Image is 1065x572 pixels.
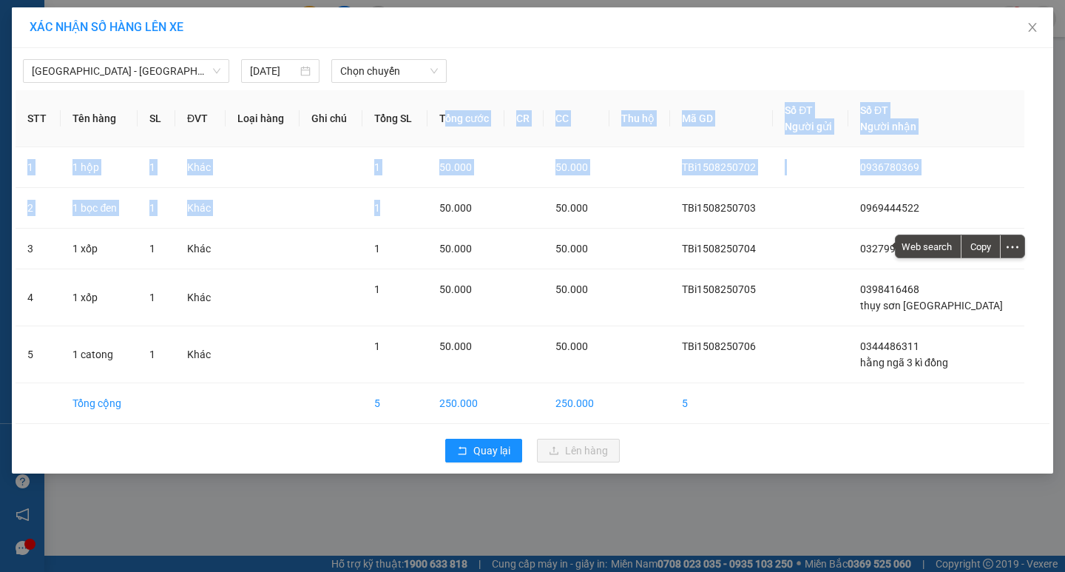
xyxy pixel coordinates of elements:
[682,243,756,255] span: TBi1508250704
[860,283,919,295] span: 0398416468
[16,90,61,147] th: STT
[555,243,588,255] span: 50.000
[30,20,183,34] span: XÁC NHẬN SỐ HÀNG LÊN XE
[16,147,61,188] td: 1
[61,188,138,229] td: 1 bọc đen
[43,53,181,92] span: VP [PERSON_NAME] -
[427,383,505,424] td: 250.000
[149,202,155,214] span: 1
[785,104,813,116] span: Số ĐT
[61,90,138,147] th: Tên hàng
[175,269,226,326] td: Khác
[504,90,544,147] th: CR
[16,229,61,269] td: 3
[860,104,888,116] span: Số ĐT
[670,90,774,147] th: Mã GD
[149,161,155,173] span: 1
[43,38,47,50] span: -
[374,243,380,255] span: 1
[860,300,1003,312] span: thụy sơn [GEOGRAPHIC_DATA]
[537,439,620,462] button: uploadLên hàng
[61,383,138,424] td: Tổng cộng
[682,340,756,352] span: TBi1508250706
[374,161,380,173] span: 1
[682,202,756,214] span: TBi1508250703
[175,147,226,188] td: Khác
[32,60,220,82] span: Hà Nội - Thái Thụy (45 chỗ)
[32,8,191,19] strong: CÔNG TY VẬN TẢI ĐỨC TRƯỞNG
[544,383,609,424] td: 250.000
[439,202,472,214] span: 50.000
[362,90,427,147] th: Tổng SL
[860,340,919,352] span: 0344486311
[362,383,427,424] td: 5
[374,202,380,214] span: 1
[149,349,155,360] span: 1
[16,269,61,326] td: 4
[670,383,774,424] td: 5
[16,326,61,383] td: 5
[149,243,155,255] span: 1
[439,243,472,255] span: 50.000
[439,283,472,295] span: 50.000
[961,235,1000,258] div: Copy
[226,90,300,147] th: Loại hàng
[860,202,919,214] span: 0969444522
[860,243,919,255] span: 0327995199
[555,283,588,295] span: 50.000
[555,202,588,214] span: 50.000
[1012,7,1053,49] button: Close
[11,60,27,71] span: Gửi
[682,283,756,295] span: TBi1508250705
[61,269,138,326] td: 1 xốp
[175,229,226,269] td: Khác
[374,340,380,352] span: 1
[896,235,961,258] span: Web search
[544,90,609,147] th: CC
[61,147,138,188] td: 1 hộp
[16,188,61,229] td: 2
[785,121,832,132] span: Người gửi
[555,340,588,352] span: 50.000
[61,229,138,269] td: 1 xốp
[860,121,916,132] span: Người nhận
[250,63,298,79] input: 15/08/2025
[43,53,181,92] span: 14 [PERSON_NAME], [PERSON_NAME]
[43,101,155,127] span: hằng ngã 3 kì đồng -
[300,90,362,147] th: Ghi chú
[149,292,155,303] span: 1
[87,21,136,33] strong: HOTLINE :
[457,445,467,457] span: rollback
[175,90,226,147] th: ĐVT
[340,60,438,82] span: Chọn chuyến
[374,283,380,295] span: 1
[175,188,226,229] td: Khác
[555,161,588,173] span: 50.000
[427,90,505,147] th: Tổng cước
[445,439,522,462] button: rollbackQuay lại
[609,90,669,147] th: Thu hộ
[61,326,138,383] td: 1 catong
[860,357,948,369] span: hằng ngã 3 kì đồng
[439,161,472,173] span: 50.000
[138,90,175,147] th: SL
[860,161,919,173] span: 0936780369
[473,443,510,459] span: Quay lại
[1027,21,1038,33] span: close
[439,340,472,352] span: 50.000
[175,326,226,383] td: Khác
[682,161,756,173] span: TBi1508250702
